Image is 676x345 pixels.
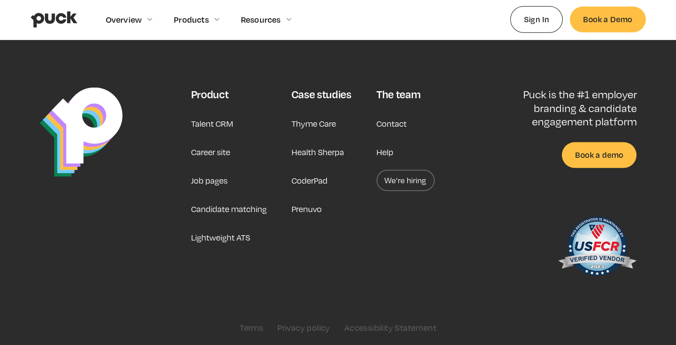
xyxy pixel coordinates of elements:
a: Book a Demo [570,7,645,32]
div: Product [191,88,228,101]
a: Health Sherpa [292,141,344,163]
div: Case studies [292,88,352,101]
a: Talent CRM [191,113,233,134]
a: Contact [376,113,407,134]
div: Products [174,15,209,24]
a: Lightweight ATS [191,227,250,248]
a: CoderPad [292,170,328,191]
a: Accessibility Statement [344,323,436,333]
a: We’re hiring [376,170,435,191]
a: Candidate matching [191,198,266,220]
a: Sign In [510,6,563,32]
div: Resources [241,15,281,24]
a: Help [376,141,393,163]
a: Terms [240,323,263,333]
a: Thyme Care [292,113,336,134]
p: Puck is the #1 employer branding & candidate engagement platform [494,88,636,128]
a: Book a demo [562,142,636,168]
a: Privacy policy [277,323,330,333]
a: Career site [191,141,230,163]
a: Prenuvo [292,198,322,220]
img: US Federal Contractor Registration System for Award Management Verified Vendor Seal [557,213,636,284]
div: The team [376,88,420,101]
div: Overview [106,15,142,24]
a: Job pages [191,170,227,191]
img: Puck Logo [40,88,123,177]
